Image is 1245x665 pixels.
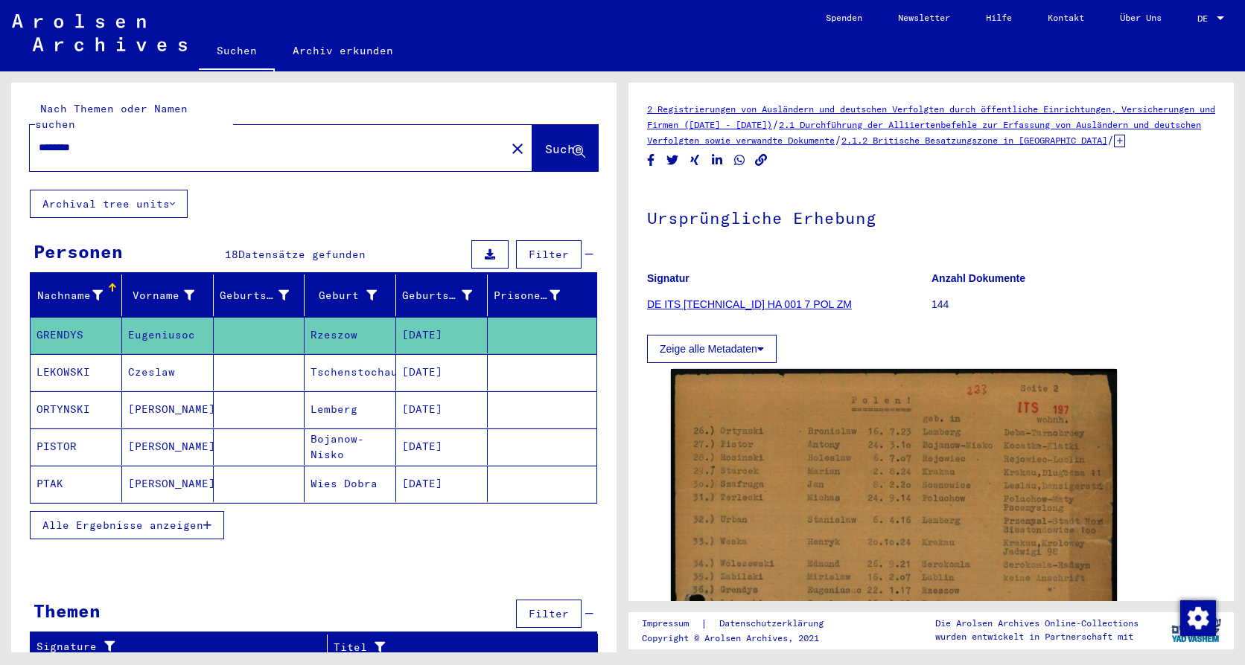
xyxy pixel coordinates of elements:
[128,288,194,303] div: Vorname
[396,354,488,391] mat-cell: [DATE]
[199,33,275,71] a: Suchen
[122,354,214,391] mat-cell: Czeslaw
[732,151,748,170] button: Share on WhatsApp
[238,248,366,261] span: Datensätze gefunden
[122,428,214,465] mat-cell: [PERSON_NAME]
[220,283,308,307] div: Geburtsname
[396,428,488,465] mat-cell: [DATE]
[841,135,1107,146] a: 2.1.2 Britische Besatzungszone in [GEOGRAPHIC_DATA]
[935,630,1139,643] p: wurden entwickelt in Partnerschaft mit
[488,274,596,316] mat-header-cell: Prisoner #
[122,274,214,316] mat-header-cell: Vorname
[31,428,122,465] mat-cell: PISTOR
[122,466,214,502] mat-cell: [PERSON_NAME]
[334,640,568,655] div: Titel
[687,151,703,170] button: Share on Xing
[509,140,526,158] mat-icon: close
[516,600,582,628] button: Filter
[545,141,582,156] span: Suche
[1197,13,1214,24] span: DE
[503,133,532,163] button: Clear
[772,118,779,131] span: /
[707,616,841,632] a: Datenschutzerklärung
[647,335,777,363] button: Zeige alle Metadaten
[516,240,582,269] button: Filter
[935,617,1139,630] p: Die Arolsen Archives Online-Collections
[1179,600,1215,635] div: Zustimmung ändern
[122,391,214,428] mat-cell: [PERSON_NAME]
[35,102,188,131] mat-label: Nach Themen oder Namen suchen
[311,283,395,307] div: Geburt‏
[34,238,123,265] div: Personen
[932,272,1025,284] b: Anzahl Dokumente
[396,317,488,353] mat-cell: [DATE]
[122,317,214,353] mat-cell: Eugeniusoc
[12,14,187,51] img: Arolsen_neg.svg
[494,283,579,307] div: Prisoner #
[311,288,377,303] div: Geburt‏
[754,151,769,170] button: Copy link
[396,391,488,428] mat-cell: [DATE]
[396,466,488,502] mat-cell: [DATE]
[642,632,841,645] p: Copyright © Arolsen Archives, 2021
[532,125,598,171] button: Suche
[647,103,1215,130] a: 2 Registrierungen von Ausländern und deutschen Verfolgten durch öffentliche Einrichtungen, Versic...
[220,288,290,303] div: Geburtsname
[529,248,569,261] span: Filter
[642,616,701,632] a: Impressum
[36,283,121,307] div: Nachname
[529,607,569,620] span: Filter
[1168,611,1224,649] img: yv_logo.png
[31,466,122,502] mat-cell: PTAK
[665,151,681,170] button: Share on Twitter
[36,288,103,303] div: Nachname
[31,274,122,316] mat-header-cell: Nachname
[305,354,396,391] mat-cell: Tschenstochau
[305,466,396,502] mat-cell: Wies Dobra
[494,288,560,303] div: Prisoner #
[334,635,583,659] div: Titel
[396,274,488,316] mat-header-cell: Geburtsdatum
[214,274,305,316] mat-header-cell: Geburtsname
[42,518,203,532] span: Alle Ergebnisse anzeigen
[835,133,841,147] span: /
[402,288,472,303] div: Geburtsdatum
[31,317,122,353] mat-cell: GRENDYS
[305,274,396,316] mat-header-cell: Geburt‏
[30,511,224,539] button: Alle Ergebnisse anzeigen
[710,151,725,170] button: Share on LinkedIn
[305,391,396,428] mat-cell: Lemberg
[1180,600,1216,636] img: Zustimmung ändern
[305,428,396,465] mat-cell: Bojanow-Nisko
[128,283,213,307] div: Vorname
[647,119,1201,146] a: 2.1 Durchführung der Alliiertenbefehle zur Erfassung von Ausländern und deutschen Verfolgten sowi...
[647,272,690,284] b: Signatur
[643,151,659,170] button: Share on Facebook
[932,297,1215,312] p: 144
[30,190,188,218] button: Archival tree units
[647,184,1215,249] h1: Ursprüngliche Erhebung
[34,597,101,624] div: Themen
[305,317,396,353] mat-cell: Rzeszow
[642,616,841,632] div: |
[31,354,122,391] mat-cell: LEKOWSKI
[31,391,122,428] mat-cell: ORTYNSKI
[402,283,491,307] div: Geburtsdatum
[275,33,411,68] a: Archiv erkunden
[36,639,316,655] div: Signature
[1107,133,1114,147] span: /
[225,248,238,261] span: 18
[647,298,852,310] a: DE ITS [TECHNICAL_ID] HA 001 7 POL ZM
[36,635,331,659] div: Signature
